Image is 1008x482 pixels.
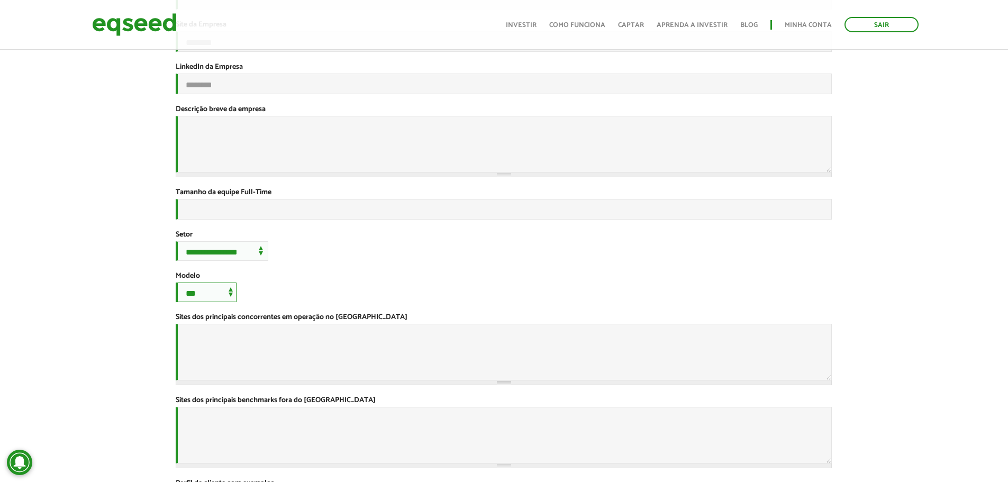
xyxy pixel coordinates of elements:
[176,63,243,71] label: LinkedIn da Empresa
[844,17,919,32] a: Sair
[176,189,271,196] label: Tamanho da equipe Full-Time
[176,314,407,321] label: Sites dos principais concorrentes em operação no [GEOGRAPHIC_DATA]
[549,22,605,29] a: Como funciona
[176,397,376,404] label: Sites dos principais benchmarks fora do [GEOGRAPHIC_DATA]
[92,11,177,39] img: EqSeed
[176,272,200,280] label: Modelo
[657,22,728,29] a: Aprenda a investir
[618,22,644,29] a: Captar
[506,22,537,29] a: Investir
[176,231,193,239] label: Setor
[740,22,758,29] a: Blog
[176,106,266,113] label: Descrição breve da empresa
[785,22,832,29] a: Minha conta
